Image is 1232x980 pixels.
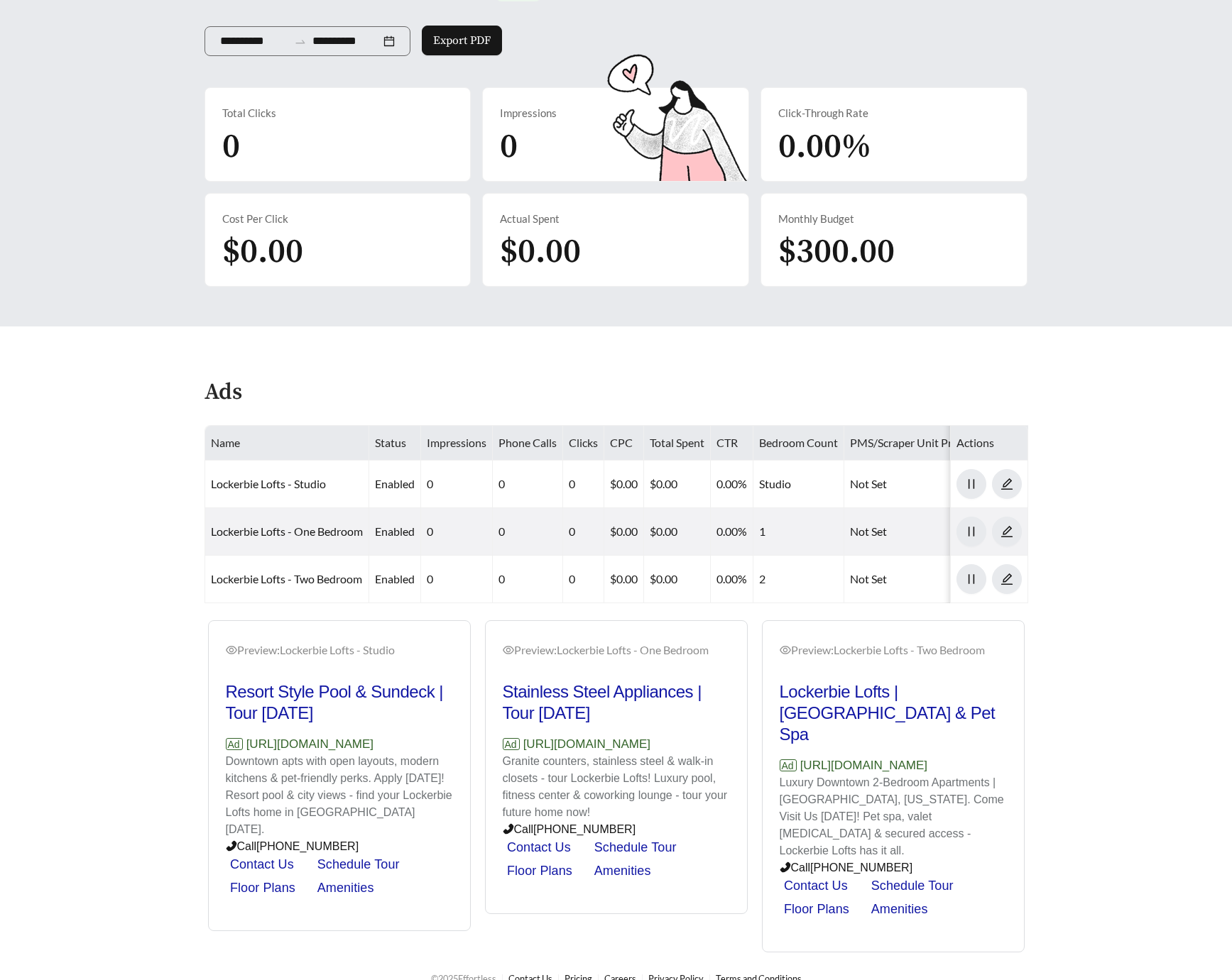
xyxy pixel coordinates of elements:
[594,864,651,878] a: Amenities
[778,105,1010,121] div: Click-Through Rate
[956,517,986,546] button: pause
[780,861,791,873] span: phone
[563,461,604,508] td: 0
[294,35,307,48] span: to
[375,477,415,490] span: enabled
[421,426,493,461] th: Impressions
[711,556,753,603] td: 0.00%
[226,644,237,656] span: eye
[711,461,753,508] td: 0.00%
[375,572,415,585] span: enabled
[844,426,972,461] th: PMS/Scraper Unit Price
[992,564,1022,594] button: edit
[778,211,1010,227] div: Monthly Budget
[507,840,571,854] a: Contact Us
[778,231,895,273] span: $300.00
[503,821,730,838] p: Call [PHONE_NUMBER]
[604,508,644,556] td: $0.00
[563,426,604,461] th: Clicks
[507,864,572,878] a: Floor Plans
[644,461,711,508] td: $0.00
[421,461,493,508] td: 0
[500,231,581,273] span: $0.00
[211,477,326,490] a: Lockerbie Lofts - Studio
[222,231,303,273] span: $0.00
[222,211,454,227] div: Cost Per Click
[230,881,295,895] a: Floor Plans
[992,524,1022,538] a: edit
[716,436,738,449] span: CTR
[230,857,294,871] a: Contact Us
[500,211,731,227] div: Actual Spent
[226,642,453,659] div: Preview: Lockerbie Lofts - Studio
[711,508,753,556] td: 0.00%
[317,857,400,871] a: Schedule Tour
[780,774,1007,859] p: Luxury Downtown 2-Bedroom Apartments | [GEOGRAPHIC_DATA], [US_STATE]. Come Visit Us [DATE]! Pet s...
[992,477,1022,490] a: edit
[993,573,1021,585] span: edit
[753,426,844,461] th: Bedroom Count
[992,572,1022,585] a: edit
[780,756,1007,775] p: [URL][DOMAIN_NAME]
[951,426,1028,461] th: Actions
[294,35,307,48] span: swap-right
[503,735,730,754] p: [URL][DOMAIN_NAME]
[317,881,374,895] a: Amenities
[844,461,972,508] td: Not Set
[421,508,493,556] td: 0
[604,556,644,603] td: $0.00
[493,508,563,556] td: 0
[644,426,711,461] th: Total Spent
[753,461,844,508] td: Studio
[503,681,730,724] h2: Stainless Steel Appliances | Tour [DATE]
[503,642,730,659] div: Preview: Lockerbie Lofts - One Bedroom
[369,426,421,461] th: Status
[493,461,563,508] td: 0
[956,469,986,499] button: pause
[500,126,518,168] span: 0
[957,478,986,490] span: pause
[205,380,242,405] h4: Ads
[422,26,502,55] button: Export PDF
[992,517,1022,546] button: edit
[780,759,797,771] span: Ad
[871,879,954,893] a: Schedule Tour
[433,32,491,49] span: Export PDF
[493,426,563,461] th: Phone Calls
[503,644,514,656] span: eye
[375,524,415,538] span: enabled
[644,508,711,556] td: $0.00
[780,644,791,656] span: eye
[594,840,677,854] a: Schedule Tour
[644,556,711,603] td: $0.00
[780,681,1007,745] h2: Lockerbie Lofts | [GEOGRAPHIC_DATA] & Pet Spa
[211,524,363,538] a: Lockerbie Lofts - One Bedroom
[493,556,563,603] td: 0
[844,556,972,603] td: Not Set
[226,738,243,750] span: Ad
[500,105,731,121] div: Impressions
[956,564,986,594] button: pause
[784,879,848,893] a: Contact Us
[993,525,1021,538] span: edit
[226,840,237,852] span: phone
[226,838,453,855] p: Call [PHONE_NUMBER]
[222,105,454,121] div: Total Clicks
[957,525,986,538] span: pause
[780,642,1007,659] div: Preview: Lockerbie Lofts - Two Bedroom
[226,753,453,838] p: Downtown apts with open layouts, modern kitchens & pet-friendly perks. Apply [DATE]! Resort pool ...
[503,753,730,821] p: Granite counters, stainless steel & walk-in closets - tour Lockerbie Lofts! Luxury pool, fitness ...
[563,556,604,603] td: 0
[610,436,633,449] span: CPC
[205,426,369,461] th: Name
[992,469,1022,499] button: edit
[226,735,453,754] p: [URL][DOMAIN_NAME]
[780,859,1007,876] p: Call [PHONE_NUMBER]
[957,573,986,585] span: pause
[503,823,514,835] span: phone
[211,572,362,585] a: Lockerbie Lofts - Two Bedroom
[503,738,520,750] span: Ad
[844,508,972,556] td: Not Set
[604,461,644,508] td: $0.00
[421,556,493,603] td: 0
